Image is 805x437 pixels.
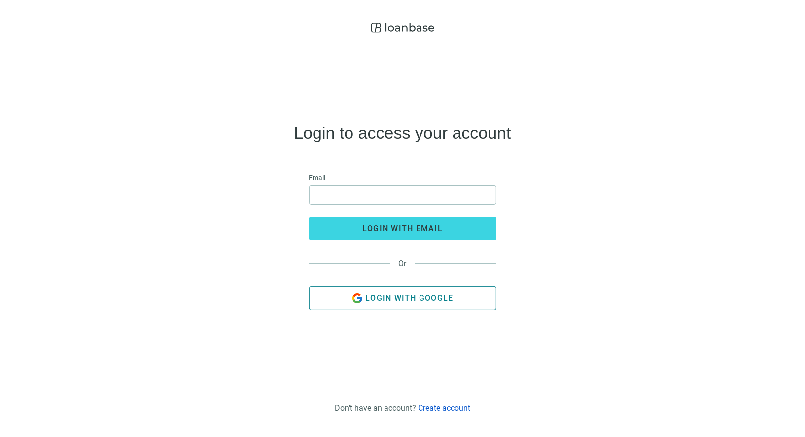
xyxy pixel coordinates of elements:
[309,217,496,240] button: login with email
[335,403,470,413] div: Don't have an account?
[294,125,511,141] h4: Login to access your account
[309,172,326,183] span: Email
[418,403,470,413] a: Create account
[362,224,443,233] span: login with email
[390,259,415,268] span: Or
[309,286,496,310] button: Login with Google
[365,293,453,303] span: Login with Google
